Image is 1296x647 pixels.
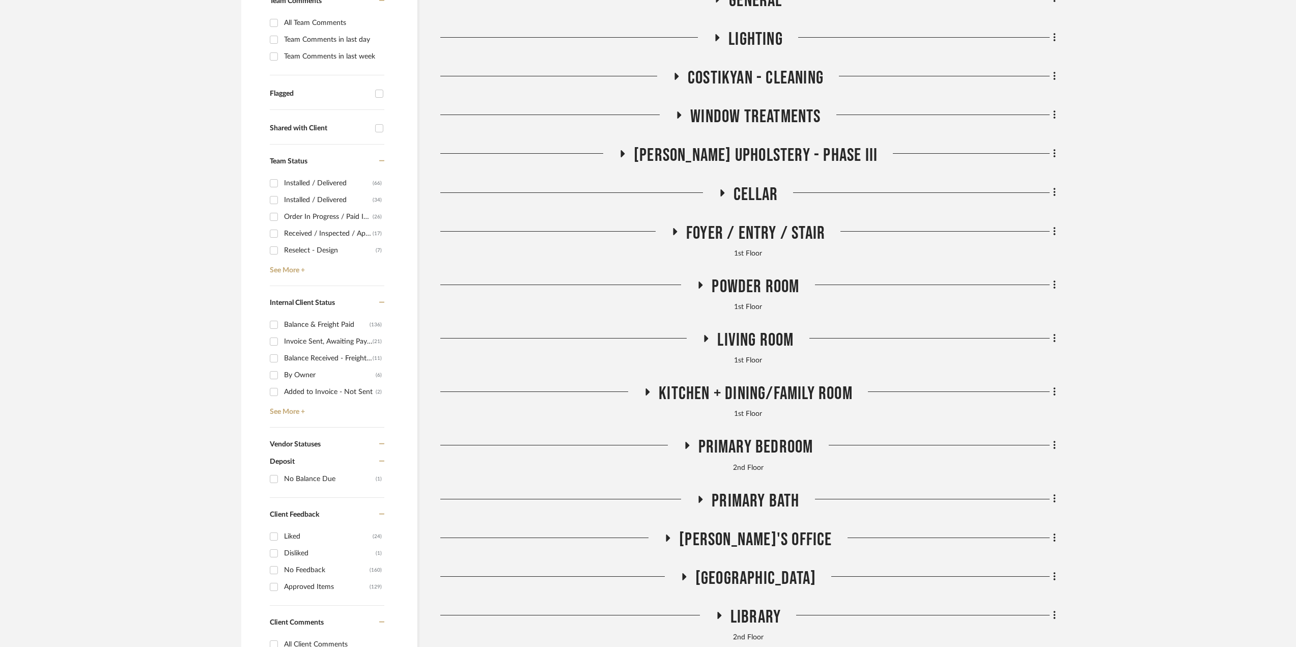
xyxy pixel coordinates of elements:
[284,242,376,259] div: Reselect - Design
[267,400,384,416] a: See More +
[373,226,382,242] div: (17)
[284,579,370,595] div: Approved Items
[270,158,307,165] span: Team Status
[284,367,376,383] div: By Owner
[440,463,1056,474] div: 2nd Floor
[376,545,382,561] div: (1)
[717,329,794,351] span: Living Room
[634,145,878,166] span: [PERSON_NAME] Upholstery - Phase III
[270,124,370,133] div: Shared with Client
[728,29,783,50] span: Lighting
[440,302,1056,313] div: 1st Floor
[688,67,824,89] span: Costikyan - Cleaning
[284,350,373,367] div: Balance Received - Freight Due
[284,333,373,350] div: Invoice Sent, Awaiting Payment
[284,545,376,561] div: Disliked
[284,562,370,578] div: No Feedback
[270,299,335,306] span: Internal Client Status
[373,333,382,350] div: (21)
[373,209,382,225] div: (26)
[376,367,382,383] div: (6)
[284,32,382,48] div: Team Comments in last day
[370,579,382,595] div: (129)
[695,568,816,589] span: [GEOGRAPHIC_DATA]
[270,619,324,626] span: Client Comments
[373,528,382,545] div: (24)
[730,606,781,628] span: Library
[284,48,382,65] div: Team Comments in last week
[440,409,1056,420] div: 1st Floor
[284,528,373,545] div: Liked
[679,529,832,551] span: [PERSON_NAME]'s Office
[270,458,295,465] span: Deposit
[734,184,778,206] span: Cellar
[370,317,382,333] div: (136)
[267,259,384,275] a: See More +
[284,226,373,242] div: Received / Inspected / Approved
[284,175,373,191] div: Installed / Delivered
[370,562,382,578] div: (160)
[712,276,799,298] span: Powder Room
[376,384,382,400] div: (2)
[284,192,373,208] div: Installed / Delivered
[440,248,1056,260] div: 1st Floor
[270,90,370,98] div: Flagged
[376,471,382,487] div: (1)
[690,106,821,128] span: Window Treatments
[284,209,373,225] div: Order In Progress / Paid In Full w/ Freight, No Balance due
[284,384,376,400] div: Added to Invoice - Not Sent
[686,222,825,244] span: Foyer / Entry / Stair
[270,511,319,518] span: Client Feedback
[373,192,382,208] div: (34)
[284,15,382,31] div: All Team Comments
[270,441,321,448] span: Vendor Statuses
[373,350,382,367] div: (11)
[284,471,376,487] div: No Balance Due
[373,175,382,191] div: (66)
[698,436,813,458] span: Primary Bedroom
[440,632,1056,643] div: 2nd Floor
[659,383,853,405] span: Kitchen + Dining/Family Room
[376,242,382,259] div: (7)
[440,355,1056,367] div: 1st Floor
[712,490,799,512] span: Primary Bath
[284,317,370,333] div: Balance & Freight Paid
